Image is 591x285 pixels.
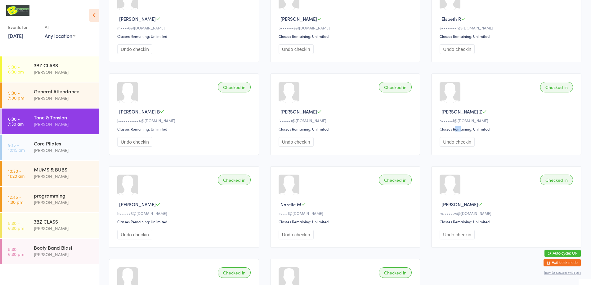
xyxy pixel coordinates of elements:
div: j••••••1@[DOMAIN_NAME] [279,118,414,123]
span: [PERSON_NAME] B [119,108,160,115]
div: Checked in [379,267,412,278]
span: Elspeth R [441,16,461,22]
span: [PERSON_NAME] [119,16,156,22]
time: 5:30 - 6:30 am [8,64,24,74]
div: General Attendance [34,88,94,95]
div: b••••••6@[DOMAIN_NAME] [117,211,253,216]
button: how to secure with pin [544,270,581,275]
div: Checked in [540,82,573,92]
div: c••••l@[DOMAIN_NAME] [279,211,414,216]
div: Classes Remaining: Unlimited [279,33,414,39]
button: Auto-cycle: ON [544,250,581,257]
img: B Transformed Gym [6,5,29,16]
span: [PERSON_NAME] [280,16,317,22]
a: 9:15 -10:15 amCore Pilates[PERSON_NAME] [2,135,99,160]
a: 5:30 -6:30 pm3BZ CLASS[PERSON_NAME] [2,213,99,238]
button: Undo checkin [440,137,475,147]
div: [PERSON_NAME] [34,147,94,154]
div: [PERSON_NAME] [34,251,94,258]
div: n••••••l@[DOMAIN_NAME] [440,118,575,123]
button: Undo checkin [117,230,152,239]
div: Checked in [218,267,251,278]
button: Exit kiosk mode [544,259,581,266]
div: Classes Remaining: Unlimited [279,126,414,131]
div: Booty Band Blast [34,244,94,251]
div: 3BZ CLASS [34,62,94,69]
div: Classes Remaining: Unlimited [117,33,253,39]
div: Checked in [218,175,251,185]
button: Undo checkin [117,44,152,54]
div: Classes Remaining: Unlimited [440,219,575,224]
div: [PERSON_NAME] [34,225,94,232]
div: [PERSON_NAME] [34,121,94,128]
div: Tone & Tension [34,114,94,121]
div: Classes Remaining: Unlimited [117,126,253,131]
time: 9:15 - 10:15 am [8,142,25,152]
a: 12:45 -1:30 pmprogramming[PERSON_NAME] [2,187,99,212]
time: 5:30 - 7:00 pm [8,90,24,100]
div: Classes Remaining: Unlimited [279,219,414,224]
div: j•••••••••••e@[DOMAIN_NAME] [117,118,253,123]
div: MUMS & BUBS [34,166,94,173]
div: e••••••••n@[DOMAIN_NAME] [440,25,575,30]
div: [PERSON_NAME] [34,173,94,180]
div: Checked in [379,175,412,185]
span: [PERSON_NAME] [441,201,478,207]
div: Classes Remaining: Unlimited [440,126,575,131]
span: [PERSON_NAME] [280,108,317,115]
button: Undo checkin [279,230,314,239]
div: b•••••••s@[DOMAIN_NAME] [279,25,414,30]
div: Core Pilates [34,140,94,147]
button: Undo checkin [440,230,475,239]
div: Checked in [540,175,573,185]
button: Undo checkin [440,44,475,54]
div: Any location [45,32,75,39]
time: 5:30 - 6:30 pm [8,220,24,230]
span: [PERSON_NAME] [119,201,156,207]
a: [DATE] [8,32,23,39]
div: m••••6@[DOMAIN_NAME] [117,25,253,30]
button: Undo checkin [117,137,152,147]
button: Undo checkin [279,44,314,54]
div: Checked in [218,82,251,92]
div: [PERSON_NAME] [34,95,94,102]
div: Events for [8,22,38,32]
div: [PERSON_NAME] [34,199,94,206]
div: Classes Remaining: Unlimited [440,33,575,39]
div: m••••••w@[DOMAIN_NAME] [440,211,575,216]
div: [PERSON_NAME] [34,69,94,76]
time: 6:30 - 7:30 am [8,116,24,126]
span: Narelle M [280,201,301,207]
span: [PERSON_NAME] Z [441,108,482,115]
a: 5:30 -6:30 am3BZ CLASS[PERSON_NAME] [2,56,99,82]
div: At [45,22,75,32]
time: 12:45 - 1:30 pm [8,194,23,204]
div: Checked in [379,82,412,92]
div: Classes Remaining: Unlimited [117,219,253,224]
button: Undo checkin [279,137,314,147]
a: 6:30 -7:30 amTone & Tension[PERSON_NAME] [2,109,99,134]
a: 5:30 -6:30 pmBooty Band Blast[PERSON_NAME] [2,239,99,264]
div: programming [34,192,94,199]
a: 10:30 -11:20 amMUMS & BUBS[PERSON_NAME] [2,161,99,186]
a: 5:30 -7:00 pmGeneral Attendance[PERSON_NAME] [2,82,99,108]
time: 5:30 - 6:30 pm [8,247,24,256]
time: 10:30 - 11:20 am [8,168,25,178]
div: 3BZ CLASS [34,218,94,225]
